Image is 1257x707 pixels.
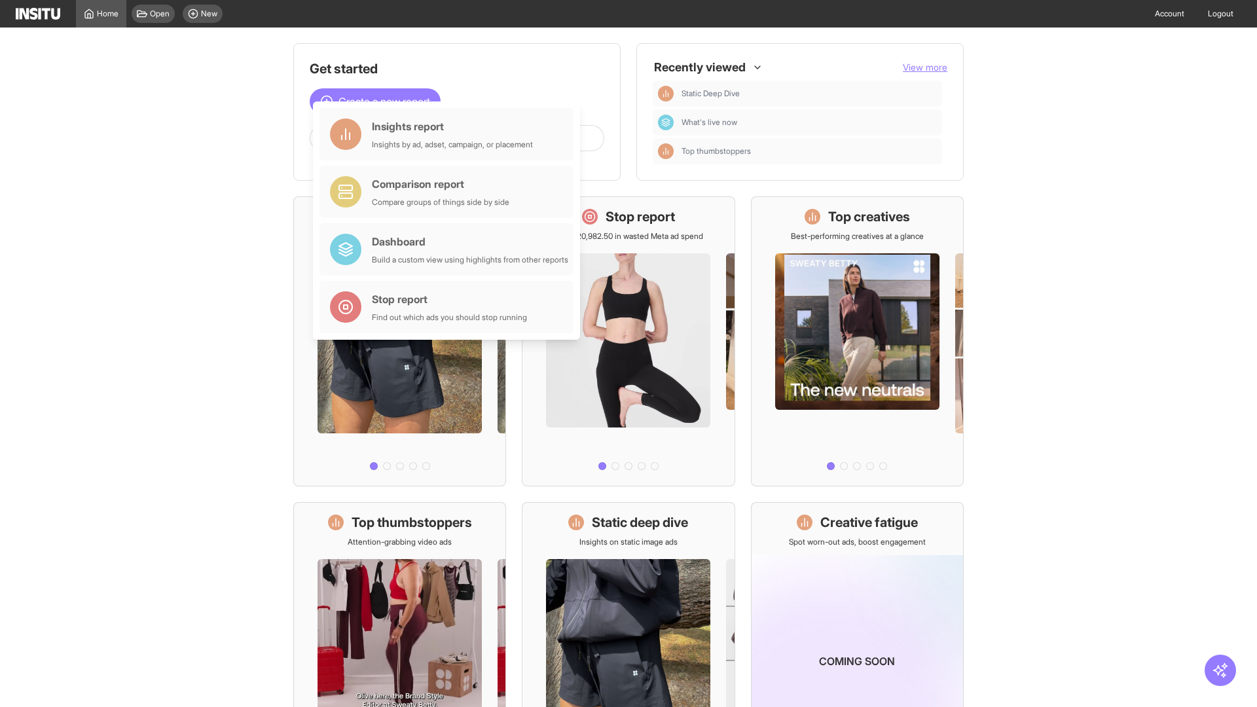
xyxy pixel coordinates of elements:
[682,146,751,156] span: Top thumbstoppers
[372,234,568,249] div: Dashboard
[372,139,533,150] div: Insights by ad, adset, campaign, or placement
[16,8,60,20] img: Logo
[592,513,688,532] h1: Static deep dive
[372,312,527,323] div: Find out which ads you should stop running
[310,88,441,115] button: Create a new report
[606,208,675,226] h1: Stop report
[903,62,947,73] span: View more
[791,231,924,242] p: Best-performing creatives at a glance
[352,513,472,532] h1: Top thumbstoppers
[150,9,170,19] span: Open
[658,115,674,130] div: Dashboard
[682,88,740,99] span: Static Deep Dive
[372,197,509,208] div: Compare groups of things side by side
[682,88,937,99] span: Static Deep Dive
[372,176,509,192] div: Comparison report
[372,118,533,134] div: Insights report
[372,255,568,265] div: Build a custom view using highlights from other reports
[201,9,217,19] span: New
[338,94,430,109] span: Create a new report
[903,61,947,74] button: View more
[553,231,703,242] p: Save £20,982.50 in wasted Meta ad spend
[310,60,604,78] h1: Get started
[348,537,452,547] p: Attention-grabbing video ads
[682,117,737,128] span: What's live now
[522,196,735,486] a: Stop reportSave £20,982.50 in wasted Meta ad spend
[682,146,937,156] span: Top thumbstoppers
[97,9,118,19] span: Home
[579,537,678,547] p: Insights on static image ads
[658,86,674,101] div: Insights
[751,196,964,486] a: Top creativesBest-performing creatives at a glance
[682,117,937,128] span: What's live now
[372,291,527,307] div: Stop report
[828,208,910,226] h1: Top creatives
[658,143,674,159] div: Insights
[293,196,506,486] a: What's live nowSee all active ads instantly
